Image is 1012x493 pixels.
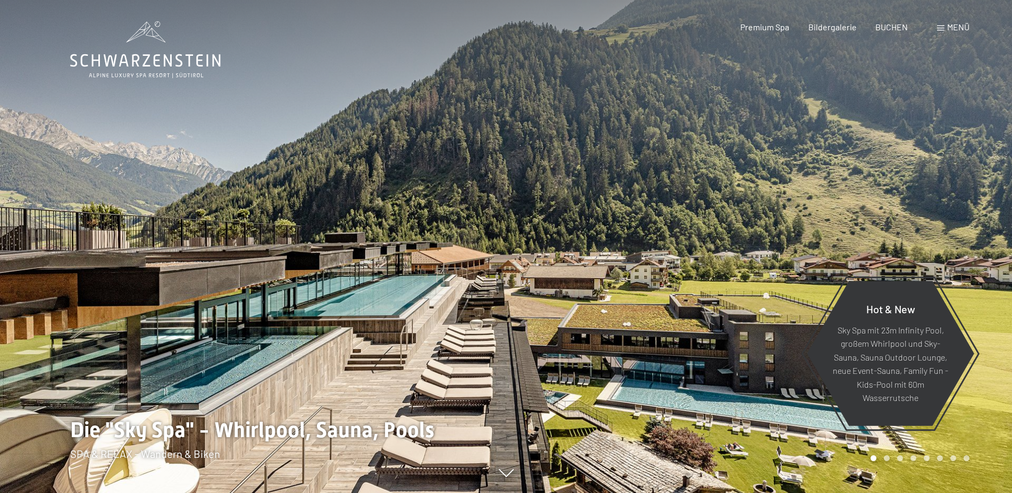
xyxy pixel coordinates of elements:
a: Hot & New Sky Spa mit 23m Infinity Pool, großem Whirlpool und Sky-Sauna, Sauna Outdoor Lounge, ne... [806,280,975,427]
div: Carousel Page 1 (Current Slide) [871,455,876,461]
div: Carousel Page 4 [910,455,916,461]
div: Carousel Page 7 [950,455,956,461]
div: Carousel Page 8 [964,455,969,461]
span: Hot & New [866,302,915,315]
div: Carousel Page 2 [884,455,890,461]
div: Carousel Pagination [867,455,969,461]
div: Carousel Page 3 [897,455,903,461]
p: Sky Spa mit 23m Infinity Pool, großem Whirlpool und Sky-Sauna, Sauna Outdoor Lounge, neue Event-S... [833,323,948,405]
a: Bildergalerie [808,22,857,32]
a: BUCHEN [875,22,908,32]
span: Menü [947,22,969,32]
a: Premium Spa [740,22,789,32]
div: Carousel Page 5 [924,455,930,461]
div: Carousel Page 6 [937,455,943,461]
